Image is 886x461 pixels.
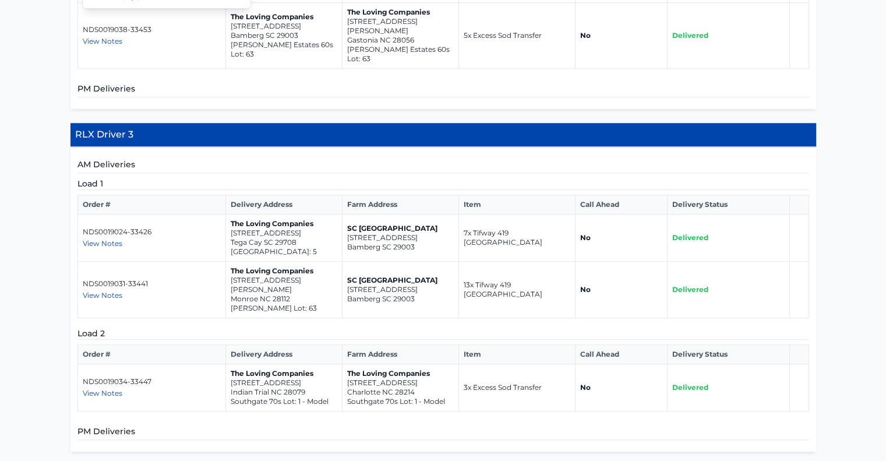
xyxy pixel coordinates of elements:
span: View Notes [83,239,122,248]
span: View Notes [83,291,122,300]
h5: AM Deliveries [77,159,809,173]
p: The Loving Companies [347,369,454,378]
span: View Notes [83,37,122,45]
p: Tega Cay SC 29708 [231,238,337,247]
p: [STREET_ADDRESS][PERSON_NAME] [231,276,337,294]
p: Indian Trial NC 28079 [231,388,337,397]
p: The Loving Companies [231,12,337,22]
th: Item [458,195,575,214]
th: Delivery Status [667,345,790,364]
strong: No [580,383,591,392]
p: Bamberg SC 29003 [347,294,454,304]
p: [PERSON_NAME] Lot: 63 [231,304,337,313]
th: Order # [77,195,225,214]
p: [GEOGRAPHIC_DATA]: 5 [231,247,337,256]
p: [STREET_ADDRESS] [231,22,337,31]
h5: Load 1 [77,178,809,190]
p: The Loving Companies [231,219,337,228]
span: View Notes [83,389,122,397]
p: The Loving Companies [231,369,337,378]
h5: PM Deliveries [77,425,809,440]
p: Bamberg SC 29003 [231,31,337,40]
th: Delivery Status [667,195,790,214]
span: Delivered [672,233,708,242]
span: Delivered [672,31,708,40]
p: SC [GEOGRAPHIC_DATA] [347,276,454,285]
td: 5x Excess Sod Transfer [458,3,575,69]
p: Southgate 70s Lot: 1 - Model [231,397,337,406]
p: NDS0019038-33453 [83,25,221,34]
th: Farm Address [342,345,458,364]
p: [STREET_ADDRESS] [347,285,454,294]
p: Monroe NC 28112 [231,294,337,304]
td: 3x Excess Sod Transfer [458,364,575,411]
p: NDS0019031-33441 [83,279,221,288]
th: Delivery Address [225,195,342,214]
th: Call Ahead [575,195,667,214]
p: The Loving Companies [231,266,337,276]
td: 7x Tifway 419 [GEOGRAPHIC_DATA] [458,214,575,262]
h5: Load 2 [77,328,809,340]
p: NDS0019024-33426 [83,227,221,237]
th: Delivery Address [225,345,342,364]
p: [PERSON_NAME] Estates 60s Lot: 63 [231,40,337,59]
span: Delivered [672,383,708,392]
p: Southgate 70s Lot: 1 - Model [347,397,454,406]
p: [STREET_ADDRESS] [231,378,337,388]
p: [STREET_ADDRESS][PERSON_NAME] [347,17,454,36]
span: Delivered [672,285,708,294]
p: [PERSON_NAME] Estates 60s Lot: 63 [347,45,454,64]
th: Call Ahead [575,345,667,364]
p: NDS0019034-33447 [83,377,221,386]
p: Bamberg SC 29003 [347,242,454,252]
p: [STREET_ADDRESS] [347,378,454,388]
p: SC [GEOGRAPHIC_DATA] [347,224,454,233]
p: The Loving Companies [347,8,454,17]
th: Order # [77,345,225,364]
p: Charlotte NC 28214 [347,388,454,397]
th: Farm Address [342,195,458,214]
th: Item [458,345,575,364]
h5: PM Deliveries [77,83,809,97]
td: 13x Tifway 419 [GEOGRAPHIC_DATA] [458,262,575,318]
p: Gastonia NC 28056 [347,36,454,45]
p: [STREET_ADDRESS] [347,233,454,242]
strong: No [580,31,591,40]
strong: No [580,233,591,242]
h4: RLX Driver 3 [70,123,816,147]
strong: No [580,285,591,294]
p: [STREET_ADDRESS] [231,228,337,238]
